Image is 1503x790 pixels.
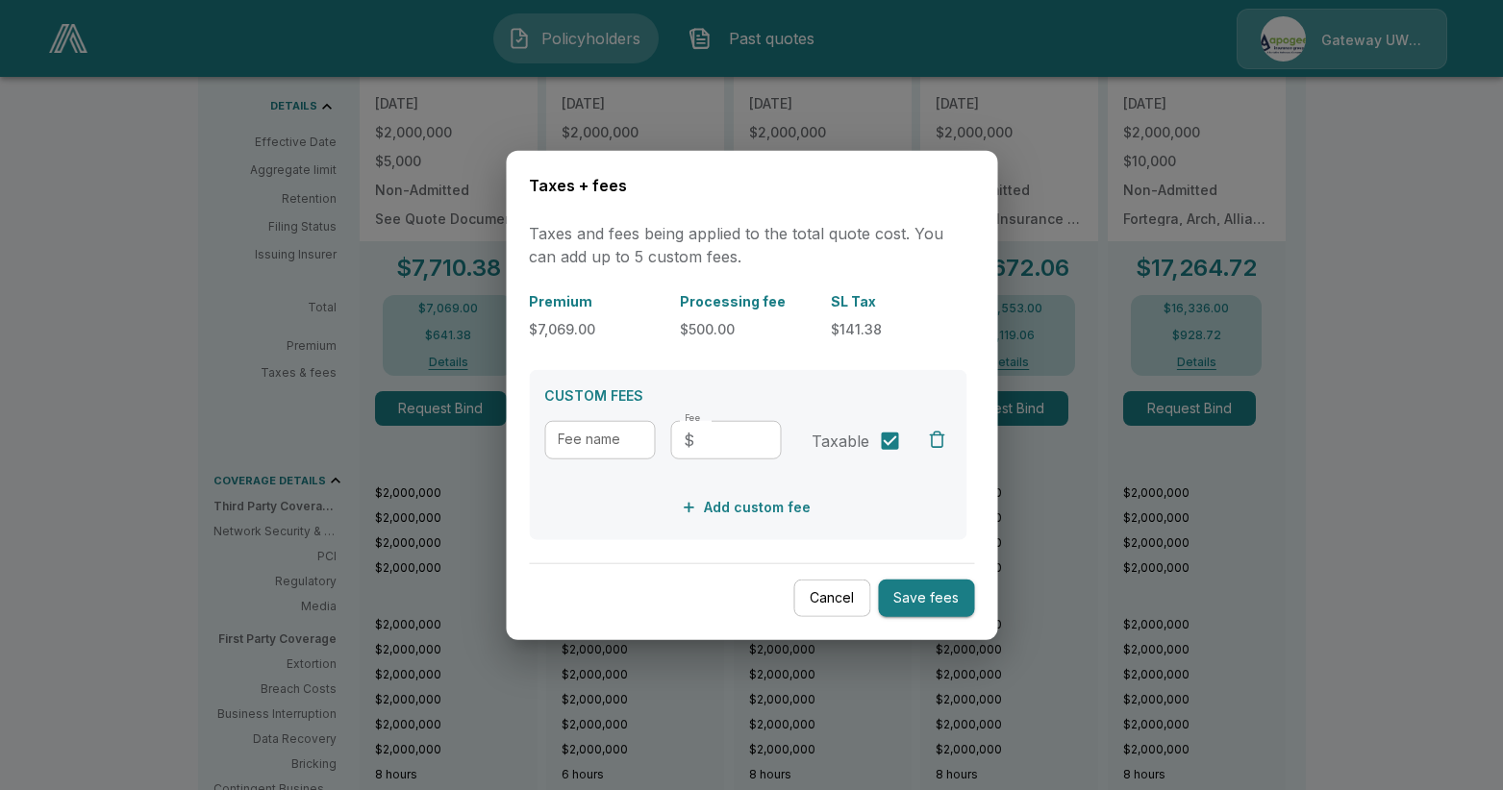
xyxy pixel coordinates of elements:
[680,318,815,338] p: $500.00
[793,580,870,617] button: Cancel
[684,428,694,451] p: $
[529,290,664,310] p: Premium
[812,429,869,452] span: Taxable
[529,221,974,267] p: Taxes and fees being applied to the total quote cost. You can add up to 5 custom fees.
[529,174,974,199] h6: Taxes + fees
[677,489,818,525] button: Add custom fee
[831,318,966,338] p: $141.38
[831,290,966,310] p: SL Tax
[529,318,664,338] p: $7,069.00
[684,411,700,424] label: Fee
[878,580,974,617] button: Save fees
[544,384,951,405] p: CUSTOM FEES
[680,290,815,310] p: Processing fee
